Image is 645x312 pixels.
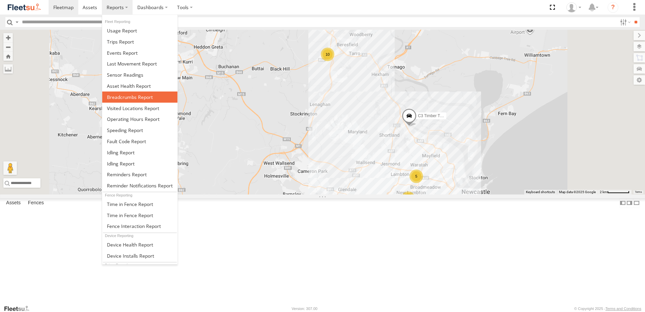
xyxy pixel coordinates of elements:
[292,307,317,311] div: Version: 307.00
[3,198,24,208] label: Assets
[102,210,177,221] a: Time in Fences Report
[25,198,47,208] label: Fences
[598,190,632,194] button: Map Scale: 2 km per 62 pixels
[102,92,177,103] a: Breadcrumbs Report
[418,113,448,118] span: C3 Timber Truck
[600,190,607,194] span: 2 km
[617,17,632,27] label: Search Filter Options
[102,36,177,47] a: Trips Report
[102,239,177,250] a: Device Health Report
[102,158,177,169] a: Idling Report
[102,47,177,58] a: Full Events Report
[7,3,42,12] img: fleetsu-logo-horizontal.svg
[102,103,177,114] a: Visited Locations Report
[102,69,177,80] a: Sensor Readings
[102,221,177,232] a: Fence Interaction Report
[102,113,177,125] a: Asset Operating Hours Report
[102,147,177,158] a: Idling Report
[102,125,177,136] a: Fleet Speed Report
[3,161,17,175] button: Drag Pegman onto the map to open Street View
[526,190,555,194] button: Keyboard shortcuts
[102,136,177,147] a: Fault Code Report
[4,305,35,312] a: Visit our Website
[3,52,13,61] button: Zoom Home
[14,17,20,27] label: Search Query
[102,25,177,36] a: Usage Report
[633,198,640,208] label: Hide Summary Table
[102,80,177,92] a: Asset Health Report
[626,198,633,208] label: Dock Summary Table to the Right
[619,198,626,208] label: Dock Summary Table to the Left
[606,307,641,311] a: Terms and Conditions
[574,307,641,311] div: © Copyright 2025 -
[608,2,618,13] i: ?
[3,42,13,52] button: Zoom out
[635,191,642,193] a: Terms (opens in new tab)
[102,180,177,191] a: Service Reminder Notifications Report
[401,191,415,205] div: 3
[410,170,423,183] div: 5
[102,250,177,261] a: Device Installs Report
[559,190,596,194] span: Map data ©2025 Google
[3,33,13,42] button: Zoom in
[102,58,177,69] a: Last Movement Report
[102,169,177,180] a: Reminders Report
[3,64,13,74] label: Measure
[321,48,334,61] div: 10
[564,2,584,12] div: Kelley Adamson
[634,75,645,85] label: Map Settings
[102,199,177,210] a: Time in Fences Report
